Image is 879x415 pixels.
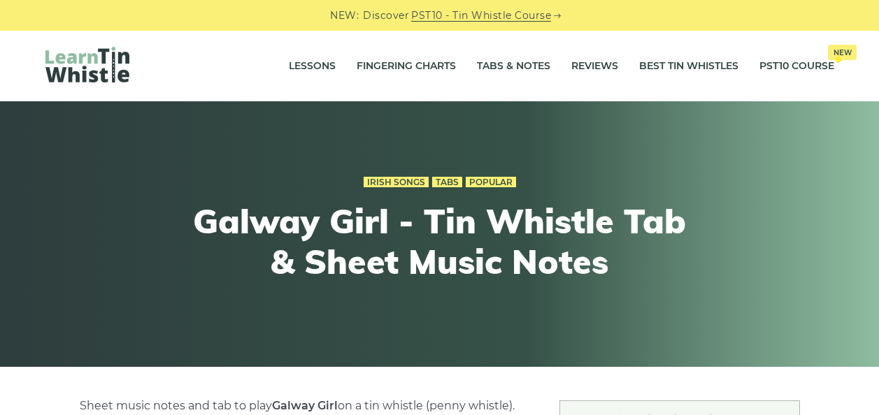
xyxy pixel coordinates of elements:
[639,49,738,84] a: Best Tin Whistles
[45,47,129,82] img: LearnTinWhistle.com
[477,49,550,84] a: Tabs & Notes
[759,49,834,84] a: PST10 CourseNew
[357,49,456,84] a: Fingering Charts
[364,177,429,188] a: Irish Songs
[828,45,857,60] span: New
[571,49,618,84] a: Reviews
[183,201,697,282] h1: Galway Girl - Tin Whistle Tab & Sheet Music Notes
[289,49,336,84] a: Lessons
[432,177,462,188] a: Tabs
[466,177,516,188] a: Popular
[272,399,338,412] strong: Galway Girl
